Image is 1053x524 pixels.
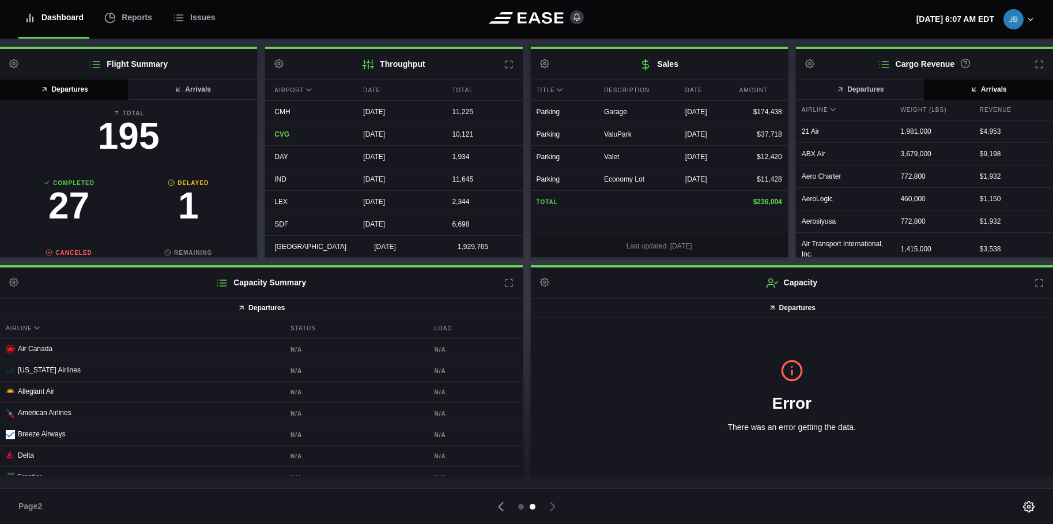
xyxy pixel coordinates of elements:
div: CMH [265,101,345,123]
a: Remaining167 [129,248,248,300]
span: [US_STATE] Airlines [18,366,81,374]
div: Parking [537,129,592,140]
div: Valet [604,152,674,162]
b: N/A [290,452,420,461]
div: [DATE] [354,213,433,235]
b: N/A [435,431,517,439]
div: Parking [537,107,592,117]
div: 11,645 [443,168,522,190]
div: SDF [265,213,345,235]
div: [DATE] [685,107,728,117]
div: 772,800 [895,210,973,232]
b: N/A [290,409,420,418]
h2: Cargo Revenue [796,49,1053,80]
b: Total [537,198,592,206]
div: [DATE] [354,168,433,190]
div: IND [265,168,345,190]
h3: 195 [9,118,248,154]
div: DAY [265,146,345,168]
div: [DATE] [354,146,433,168]
div: $ 4,953 [980,126,1047,137]
div: Aero Charter [796,165,895,187]
div: Load [429,318,523,338]
a: Delayed1 [129,179,248,230]
a: Canceled0 [9,248,129,300]
div: Economy Lot [604,174,674,184]
h2: Throughput [265,49,522,80]
div: Amount [734,80,788,100]
div: $ 1,932 [980,216,1047,227]
a: Total195 [9,109,248,160]
div: [DATE] [685,174,728,184]
h1: Error [549,391,1035,416]
div: [DATE] [354,191,433,213]
div: $11,428 [739,174,782,184]
button: Arrivals [128,80,257,100]
img: 74ad5be311c8ae5b007de99f4e979312 [1003,9,1024,29]
span: Frontier [18,473,41,481]
div: [DATE] [685,152,728,162]
div: 10,121 [443,123,522,145]
div: Aerosiyusa [796,210,895,232]
span: American Airlines [18,409,71,417]
b: N/A [435,452,517,461]
b: N/A [435,388,517,397]
div: $ 3,538 [980,244,1047,254]
div: Last updated: [DATE] [531,235,788,257]
div: 1,934 [443,146,522,168]
div: Total [443,80,522,100]
div: Parking [537,174,592,184]
b: Delayed [129,179,248,187]
div: [DATE] [685,129,728,140]
b: N/A [435,345,517,354]
h2: Sales [531,49,788,80]
b: N/A [290,345,420,354]
div: Airline [796,100,895,120]
div: $ 1,932 [980,171,1047,182]
div: $ 1,150 [980,194,1047,204]
div: Status [285,318,426,338]
span: Air Canada [18,345,52,353]
div: AeroLogic [796,188,895,210]
b: N/A [435,367,517,375]
div: 6,698 [443,213,522,235]
button: Departures [796,80,925,100]
span: Page 2 [18,500,47,512]
div: [DATE] [354,123,433,145]
div: 3,679,000 [895,143,973,165]
div: Garage [604,107,674,117]
h3: 1 [129,187,248,224]
button: Arrivals [924,80,1053,100]
b: N/A [435,473,517,482]
b: Remaining [129,248,248,257]
div: ABX Air [796,143,895,165]
b: N/A [290,473,420,482]
div: [DATE] [365,236,439,258]
div: 772,800 [895,165,973,187]
div: $236,004 [739,197,782,207]
span: Delta [18,451,34,459]
div: Air Transport International, Inc. [796,233,895,265]
div: 1,415,000 [895,238,973,260]
p: There was an error getting the data. [549,421,1035,433]
b: N/A [435,409,517,418]
div: $174,438 [739,107,782,117]
div: 460,000 [895,188,973,210]
div: 11,225 [443,101,522,123]
b: Completed [9,179,129,187]
div: Title [531,80,598,100]
div: $ 9,198 [980,149,1047,159]
div: Date [680,80,734,100]
b: Total [9,109,248,118]
div: $12,420 [739,152,782,162]
b: N/A [290,388,420,397]
div: Description [598,80,680,100]
span: Allegiant Air [18,387,54,395]
b: N/A [290,367,420,375]
div: ValuPark [604,129,674,140]
b: N/A [290,431,420,439]
div: Parking [537,152,592,162]
div: Weight (lbs) [895,100,973,120]
div: 1,929,765 [448,236,523,258]
div: 2,344 [443,191,522,213]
